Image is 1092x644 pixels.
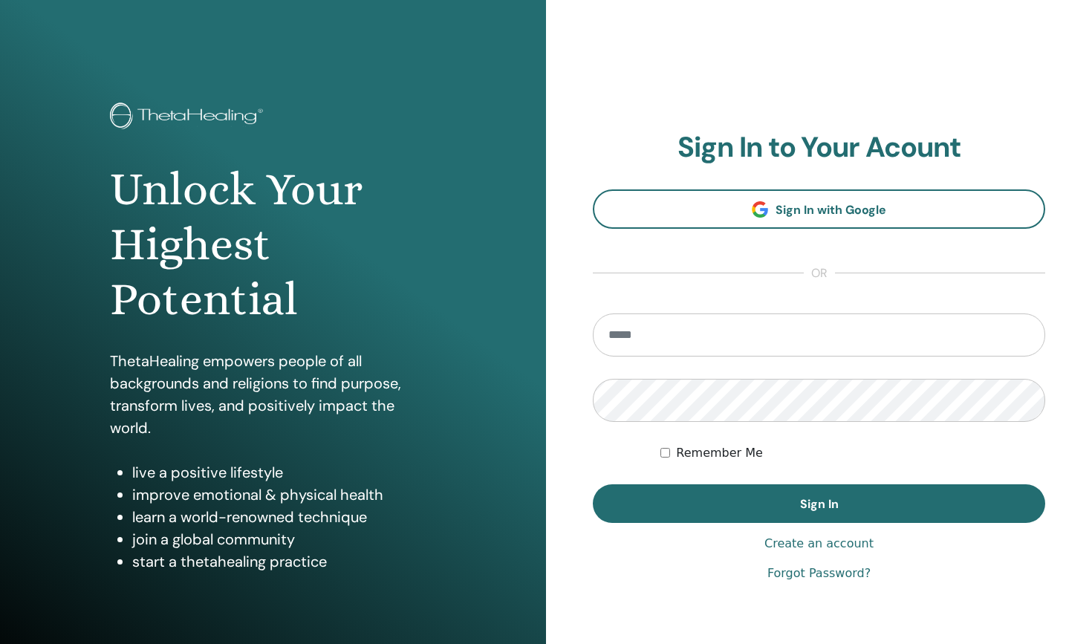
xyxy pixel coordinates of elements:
[132,461,437,484] li: live a positive lifestyle
[676,444,763,462] label: Remember Me
[593,189,1045,229] a: Sign In with Google
[110,350,437,439] p: ThetaHealing empowers people of all backgrounds and religions to find purpose, transform lives, a...
[132,506,437,528] li: learn a world-renowned technique
[804,264,835,282] span: or
[132,484,437,506] li: improve emotional & physical health
[110,162,437,328] h1: Unlock Your Highest Potential
[764,535,874,553] a: Create an account
[776,202,886,218] span: Sign In with Google
[132,528,437,550] li: join a global community
[660,444,1045,462] div: Keep me authenticated indefinitely or until I manually logout
[593,484,1045,523] button: Sign In
[132,550,437,573] li: start a thetahealing practice
[767,565,871,582] a: Forgot Password?
[593,131,1045,165] h2: Sign In to Your Acount
[800,496,839,512] span: Sign In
